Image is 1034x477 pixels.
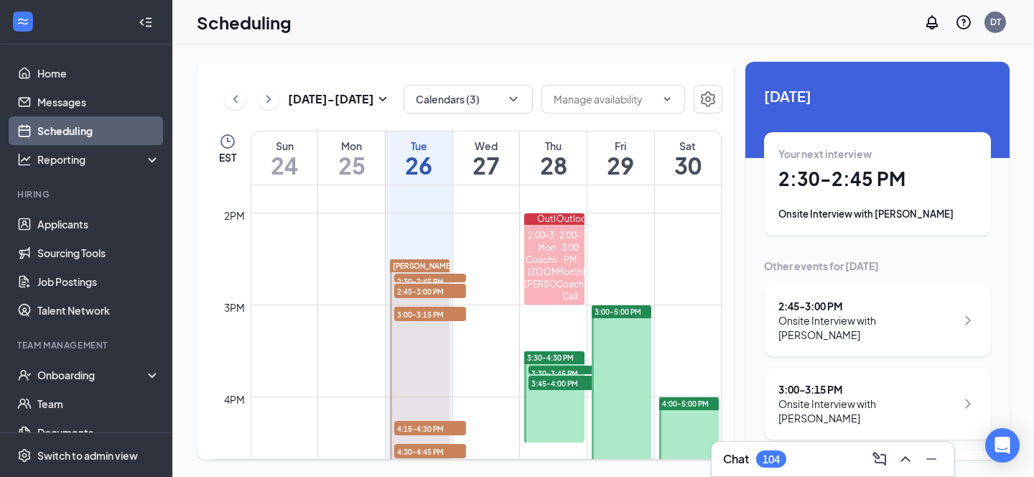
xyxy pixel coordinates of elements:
[778,313,956,342] div: Onsite Interview with [PERSON_NAME]
[528,366,600,380] span: 3:30-3:45 PM
[221,392,248,407] div: 4pm
[527,353,574,363] span: 3:30-4:30 PM
[723,451,749,467] h3: Chat
[318,131,385,185] a: August 25, 2025
[520,153,587,177] h1: 28
[16,14,30,29] svg: WorkstreamLogo
[778,299,956,313] div: 2:45 - 3:00 PM
[251,139,317,153] div: Sun
[778,397,956,425] div: Onsite Interview with [PERSON_NAME]
[393,261,453,270] span: [PERSON_NAME]
[587,131,654,185] a: August 29, 2025
[37,210,160,239] a: Applicants
[524,213,584,225] div: Outlook
[661,93,673,105] svg: ChevronDown
[225,88,246,110] button: ChevronLeft
[894,448,917,471] button: ChevronUp
[37,267,160,296] a: Job Postings
[228,91,243,108] svg: ChevronLeft
[868,448,891,471] button: ComposeMessage
[556,229,584,266] div: 2:00-3:00 PM
[221,300,248,315] div: 3pm
[221,208,248,223] div: 2pm
[655,153,721,177] h1: 30
[955,14,972,31] svg: QuestionInfo
[37,296,160,325] a: Talent Network
[655,131,721,185] a: August 30, 2025
[556,213,584,225] div: Outlook
[394,284,466,298] span: 2:45-3:00 PM
[897,450,914,468] svg: ChevronUp
[37,116,160,145] a: Scheduling
[920,448,943,471] button: Minimize
[453,131,520,185] a: August 27, 2025
[453,153,520,177] h1: 27
[587,153,654,177] h1: 29
[139,15,153,29] svg: Collapse
[37,152,161,167] div: Reporting
[318,139,385,153] div: Mon
[764,85,991,107] span: [DATE]
[219,133,236,150] svg: Clock
[524,229,584,241] div: 2:00-3:00 PM
[318,153,385,177] h1: 25
[37,59,160,88] a: Home
[453,139,520,153] div: Wed
[37,88,160,116] a: Messages
[37,239,160,267] a: Sourcing Tools
[261,91,276,108] svg: ChevronRight
[506,92,521,106] svg: ChevronDown
[990,16,1001,28] div: DT
[17,339,157,351] div: Team Management
[37,448,138,463] div: Switch to admin view
[655,139,721,153] div: Sat
[17,152,32,167] svg: Analysis
[778,147,977,161] div: Your next interview
[17,188,157,200] div: Hiring
[374,91,391,108] svg: SmallChevronDown
[394,444,466,458] span: 4:30-4:45 PM
[959,395,977,412] svg: ChevronRight
[520,131,587,185] a: August 28, 2025
[528,376,600,390] span: 3:45-4:00 PM
[219,150,236,165] span: EST
[764,259,991,273] div: Other events for [DATE]
[37,389,160,418] a: Team
[778,382,956,397] div: 3:00 - 3:15 PM
[251,153,317,177] h1: 24
[763,453,780,466] div: 104
[404,85,533,114] button: Calendars (3)ChevronDown
[699,91,717,108] svg: Settings
[288,91,374,107] h3: [DATE] - [DATE]
[37,368,148,382] div: Onboarding
[959,312,977,329] svg: ChevronRight
[394,307,466,321] span: 3:00-3:15 PM
[662,399,709,409] span: 4:00-5:00 PM
[778,207,977,221] div: Onsite Interview with [PERSON_NAME]
[694,85,722,114] button: Settings
[251,131,317,185] a: August 24, 2025
[520,139,587,153] div: Thu
[37,418,160,447] a: Documents
[587,139,654,153] div: Fri
[524,241,584,290] div: Monthly Coaching Call (ZOOM) with [PERSON_NAME]
[394,421,466,435] span: 4:15-4:30 PM
[197,10,292,34] h1: Scheduling
[554,91,656,107] input: Manage availability
[386,153,452,177] h1: 26
[871,450,888,468] svg: ComposeMessage
[985,428,1020,463] div: Open Intercom Messenger
[595,307,641,317] span: 3:00-5:00 PM
[923,450,940,468] svg: Minimize
[17,448,32,463] svg: Settings
[386,131,452,185] a: August 26, 2025
[778,167,977,191] h1: 2:30 - 2:45 PM
[17,368,32,382] svg: UserCheck
[386,139,452,153] div: Tue
[258,88,279,110] button: ChevronRight
[394,274,466,288] span: 2:30-2:45 PM
[923,14,941,31] svg: Notifications
[556,266,584,339] div: Monthly Coaching Call (ZOOM) with [PERSON_NAME]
